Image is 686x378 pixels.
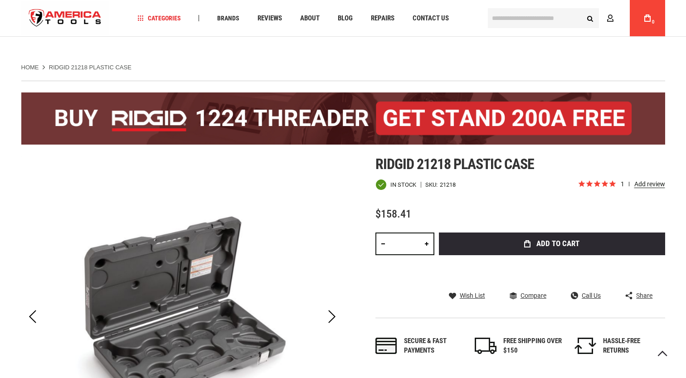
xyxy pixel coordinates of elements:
a: Home [21,63,39,72]
span: Contact Us [413,15,449,22]
button: Search [582,10,599,27]
div: HASSLE-FREE RETURNS [603,336,662,356]
a: Wish List [449,291,485,300]
a: Compare [510,291,546,300]
a: Repairs [367,12,399,24]
div: Secure & fast payments [404,336,463,356]
span: Brands [217,15,239,21]
a: About [296,12,324,24]
span: Reviews [258,15,282,22]
img: shipping [475,338,496,354]
span: In stock [390,182,416,188]
a: Blog [334,12,357,24]
span: Blog [338,15,353,22]
strong: SKU [425,182,440,188]
span: 1 reviews [621,180,665,188]
a: store logo [21,1,109,35]
span: Ridgid 21218 plastic case [375,155,535,173]
img: payments [375,338,397,354]
span: 0 [652,19,655,24]
a: Call Us [571,291,601,300]
a: Brands [213,12,243,24]
strong: RIDGID 21218 PLASTIC CASE [49,64,131,71]
span: About [300,15,320,22]
img: returns [574,338,596,354]
span: Add to Cart [536,240,579,247]
div: 21218 [440,182,456,188]
a: Contact Us [409,12,453,24]
a: Reviews [253,12,286,24]
span: Share [636,292,652,299]
img: BOGO: Buy the RIDGID® 1224 Threader (26092), get the 92467 200A Stand FREE! [21,92,665,145]
span: Repairs [371,15,394,22]
span: Rated 5.0 out of 5 stars 1 reviews [578,179,665,189]
div: FREE SHIPPING OVER $150 [503,336,562,356]
img: America Tools [21,1,109,35]
button: Add to Cart [439,233,665,255]
a: Categories [133,12,185,24]
span: Wish List [460,292,485,299]
div: Availability [375,179,416,190]
span: Categories [137,15,181,21]
span: $158.41 [375,208,411,220]
span: Call Us [582,292,601,299]
span: Compare [521,292,546,299]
